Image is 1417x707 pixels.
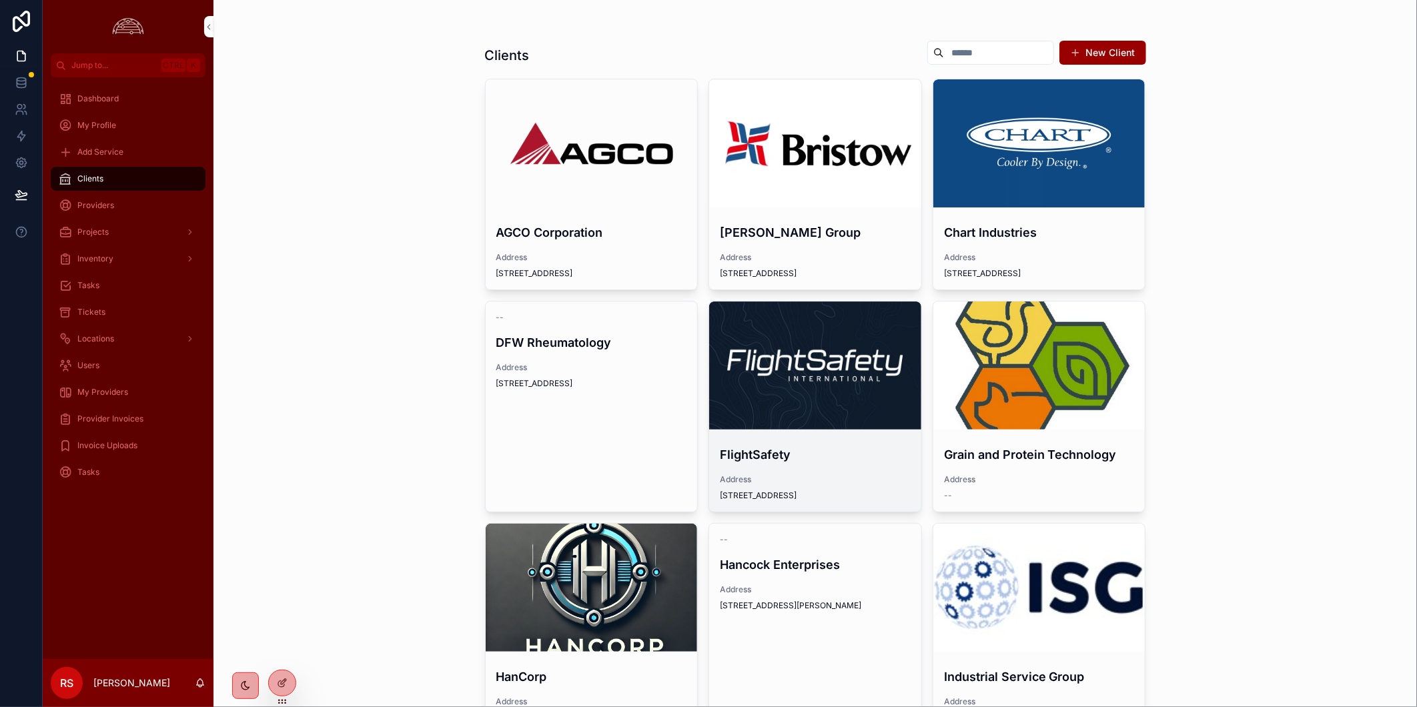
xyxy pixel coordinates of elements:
[944,446,1135,464] h4: Grain and Protein Technology
[51,407,205,431] a: Provider Invoices
[933,524,1145,652] div: the_industrial_service_group_logo.jpeg
[720,600,911,611] span: [STREET_ADDRESS][PERSON_NAME]
[708,79,922,290] a: [PERSON_NAME] GroupAddress[STREET_ADDRESS]
[77,387,128,398] span: My Providers
[51,380,205,404] a: My Providers
[77,173,103,184] span: Clients
[51,53,205,77] button: Jump to...CtrlK
[944,252,1135,263] span: Address
[161,59,185,72] span: Ctrl
[944,223,1135,241] h4: Chart Industries
[720,584,911,595] span: Address
[720,556,911,574] h4: Hancock Enterprises
[51,220,205,244] a: Projects
[720,252,911,263] span: Address
[43,77,213,502] div: scrollable content
[77,120,116,131] span: My Profile
[60,675,73,691] span: RS
[709,79,921,207] div: Bristow-Logo.png
[109,16,147,37] img: App logo
[51,327,205,351] a: Locations
[496,312,504,323] span: --
[51,353,205,378] a: Users
[720,223,911,241] h4: [PERSON_NAME] Group
[77,200,114,211] span: Providers
[51,300,205,324] a: Tickets
[933,79,1146,290] a: Chart IndustriesAddress[STREET_ADDRESS]
[485,301,698,512] a: --DFW RheumatologyAddress[STREET_ADDRESS]
[77,307,105,317] span: Tickets
[51,140,205,164] a: Add Service
[77,147,123,157] span: Add Service
[188,60,199,71] span: K
[71,60,156,71] span: Jump to...
[944,268,1135,279] span: [STREET_ADDRESS]
[486,524,698,652] div: 778c0795d38c4790889d08bccd6235bd28ab7647284e7b1cd2b3dc64200782bb.png
[496,362,687,373] span: Address
[720,474,911,485] span: Address
[77,360,99,371] span: Users
[496,252,687,263] span: Address
[933,301,1146,512] a: Grain and Protein TechnologyAddress--
[51,273,205,297] a: Tasks
[944,474,1135,485] span: Address
[77,414,143,424] span: Provider Invoices
[944,696,1135,707] span: Address
[93,676,170,690] p: [PERSON_NAME]
[496,268,687,279] span: [STREET_ADDRESS]
[51,247,205,271] a: Inventory
[51,87,205,111] a: Dashboard
[77,280,99,291] span: Tasks
[720,490,911,501] span: [STREET_ADDRESS]
[51,113,205,137] a: My Profile
[720,534,728,545] span: --
[77,227,109,237] span: Projects
[77,253,113,264] span: Inventory
[496,668,687,686] h4: HanCorp
[1059,41,1146,65] button: New Client
[496,696,687,707] span: Address
[944,668,1135,686] h4: Industrial Service Group
[496,333,687,351] h4: DFW Rheumatology
[51,167,205,191] a: Clients
[933,79,1145,207] div: 1426109293-7d24997d20679e908a7df4e16f8b392190537f5f73e5c021cd37739a270e5c0f-d.png
[77,333,114,344] span: Locations
[51,434,205,458] a: Invoice Uploads
[77,440,137,451] span: Invoice Uploads
[51,193,205,217] a: Providers
[708,301,922,512] a: FlightSafetyAddress[STREET_ADDRESS]
[51,460,205,484] a: Tasks
[77,93,119,104] span: Dashboard
[485,46,530,65] h1: Clients
[720,268,911,279] span: [STREET_ADDRESS]
[485,79,698,290] a: AGCO CorporationAddress[STREET_ADDRESS]
[944,490,952,501] span: --
[77,467,99,478] span: Tasks
[496,223,687,241] h4: AGCO Corporation
[720,446,911,464] h4: FlightSafety
[496,378,687,389] span: [STREET_ADDRESS]
[709,301,921,430] div: 1633977066381.jpeg
[486,79,698,207] div: AGCO-Logo.wine-2.png
[933,301,1145,430] div: channels4_profile.jpg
